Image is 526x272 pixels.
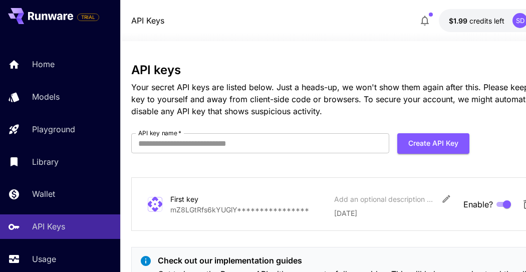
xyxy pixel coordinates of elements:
nav: breadcrumb [131,15,164,27]
p: Library [32,156,59,168]
div: Add an optional description or comment [334,194,434,204]
div: First key [170,194,271,204]
p: Wallet [32,188,55,200]
p: API Keys [32,220,65,232]
div: $1.991 [449,16,504,26]
p: Home [32,58,55,70]
span: Enable? [463,198,493,210]
span: TRIAL [78,14,99,21]
label: API key name [138,129,181,137]
a: API Keys [131,15,164,27]
span: credits left [469,17,504,25]
span: Add your payment card to enable full platform functionality. [77,11,99,23]
button: Edit [437,190,455,208]
p: [DATE] [334,208,455,218]
p: Usage [32,253,56,265]
p: Models [32,91,60,103]
span: $1.99 [449,17,469,25]
button: Create API Key [397,133,469,154]
p: Playground [32,123,75,135]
